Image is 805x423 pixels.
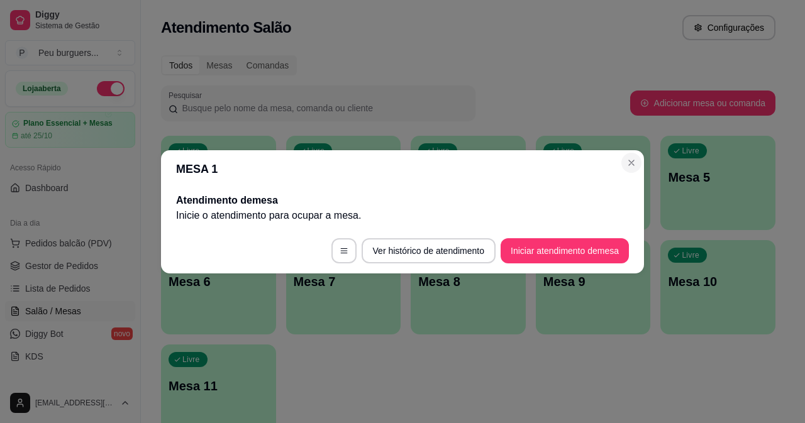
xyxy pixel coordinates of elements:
[176,193,629,208] h2: Atendimento de mesa
[621,153,641,173] button: Close
[161,150,644,188] header: MESA 1
[501,238,629,263] button: Iniciar atendimento demesa
[176,208,629,223] p: Inicie o atendimento para ocupar a mesa .
[362,238,496,263] button: Ver histórico de atendimento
